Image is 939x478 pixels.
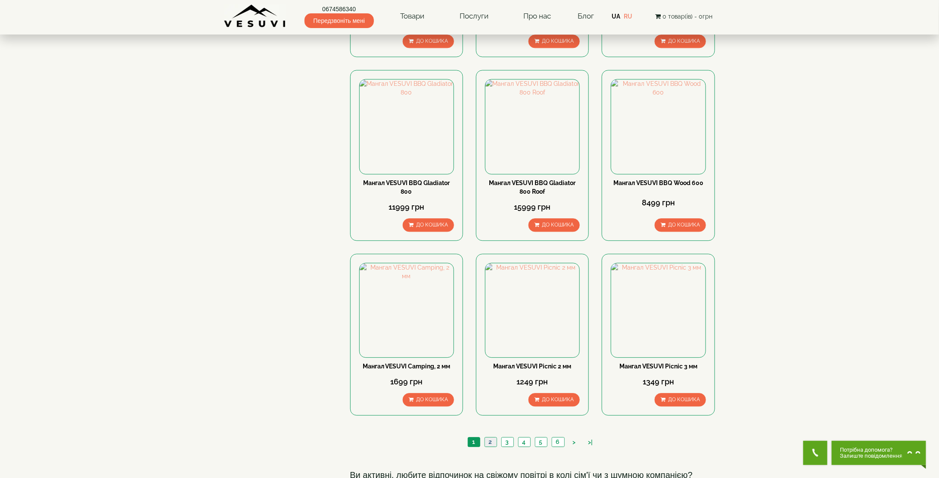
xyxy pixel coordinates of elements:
a: Мангал VESUVI Camping, 2 мм [363,363,451,370]
img: Завод VESUVI [224,4,286,28]
div: 11999 грн [359,201,454,213]
a: >| [584,438,597,447]
div: 8499 грн [611,197,706,208]
a: UA [612,13,620,20]
button: До кошика [403,218,454,232]
button: До кошика [655,35,706,48]
a: 2 [485,437,497,447]
a: RU [624,13,632,20]
img: Мангал VESUVI Picnic 3 мм [611,263,705,357]
button: До кошика [655,218,706,232]
button: До кошика [403,35,454,48]
span: До кошика [416,222,448,228]
a: 3 [501,437,513,447]
button: До кошика [655,393,706,406]
span: До кошика [668,396,700,403]
span: Передзвоніть мені [305,13,374,28]
a: 6 [552,437,564,447]
a: 0674586340 [305,5,374,13]
button: До кошика [529,35,580,48]
a: Мангал VESUVI BBQ Wood 600 [613,179,703,186]
div: 1699 грн [359,376,454,387]
a: Товари [392,6,433,26]
a: 4 [518,437,530,447]
span: До кошика [542,38,574,44]
a: Блог [578,12,594,20]
button: Get Call button [803,441,827,465]
a: Мангал VESUVI Picnic 3 мм [619,363,697,370]
img: Мангал VESUVI BBQ Gladiator 800 [360,79,454,173]
button: Chat button [832,441,926,465]
span: 1 [473,438,476,445]
img: Мангал VESUVI Picnic 2 мм [485,263,579,357]
span: До кошика [416,38,448,44]
button: 0 товар(ів) - 0грн [653,12,715,21]
button: До кошика [529,218,580,232]
a: 5 [535,437,547,447]
a: Про нас [515,6,560,26]
span: До кошика [668,222,700,228]
span: До кошика [668,38,700,44]
span: 0 товар(ів) - 0грн [662,13,712,20]
span: До кошика [416,396,448,403]
button: До кошика [403,393,454,406]
div: 1249 грн [485,376,580,387]
div: 1349 грн [611,376,706,387]
a: Мангал VESUVI Picnic 2 мм [494,363,572,370]
span: До кошика [542,222,574,228]
div: 15999 грн [485,201,580,213]
img: Мангал VESUVI BBQ Gladiator 800 Roof [485,79,579,173]
span: Залиште повідомлення [840,453,903,459]
span: До кошика [542,396,574,403]
a: Мангал VESUVI BBQ Gladiator 800 [363,179,450,195]
a: > [569,438,580,447]
button: До кошика [529,393,580,406]
img: Мангал VESUVI Camping, 2 мм [360,263,454,357]
span: Потрібна допомога? [840,447,903,453]
a: Мангал VESUVI BBQ Gladiator 800 Roof [489,179,576,195]
img: Мангал VESUVI BBQ Wood 600 [611,79,705,173]
a: Послуги [451,6,497,26]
